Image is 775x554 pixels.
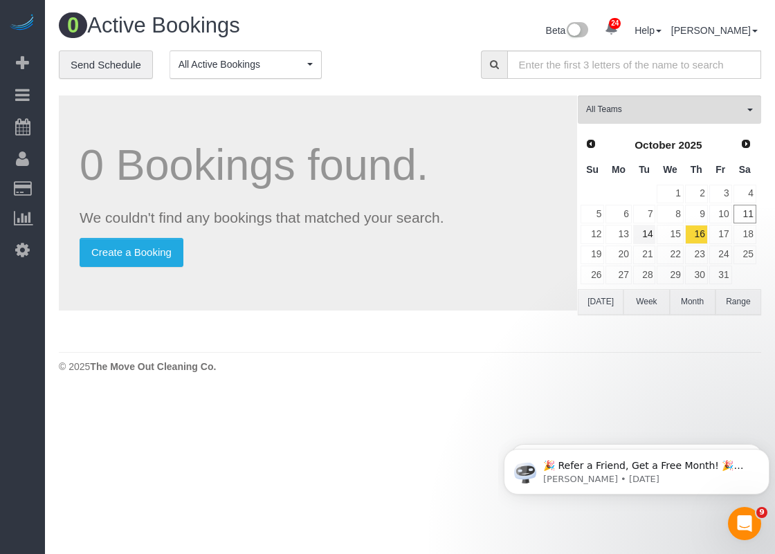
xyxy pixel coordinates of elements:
[612,164,626,175] span: Monday
[170,50,322,79] button: All Active Bookings
[581,205,604,223] a: 5
[657,185,683,203] a: 1
[45,53,254,66] p: Message from Ellie, sent 1d ago
[605,205,631,223] a: 6
[670,289,715,315] button: Month
[179,57,304,71] span: All Active Bookings
[691,164,702,175] span: Thursday
[59,14,400,37] h1: Active Bookings
[581,246,604,264] a: 19
[728,507,761,540] iframe: Intercom live chat
[715,164,725,175] span: Friday
[733,225,756,243] a: 18
[709,225,732,243] a: 17
[685,205,708,223] a: 9
[80,207,556,228] p: We couldn't find any bookings that matched your search.
[685,266,708,284] a: 30
[605,266,631,284] a: 27
[671,25,758,36] a: [PERSON_NAME]
[709,185,732,203] a: 3
[586,164,599,175] span: Sunday
[657,205,683,223] a: 8
[685,225,708,243] a: 16
[90,361,216,372] strong: The Move Out Cleaning Co.
[678,139,702,151] span: 2025
[565,22,588,40] img: New interface
[507,50,761,79] input: Enter the first 3 letters of the name to search
[756,507,767,518] span: 9
[59,50,153,80] a: Send Schedule
[685,185,708,203] a: 2
[736,135,756,154] a: Next
[578,95,761,124] button: All Teams
[740,138,751,149] span: Next
[80,238,183,267] a: Create a Booking
[733,246,756,264] a: 25
[635,25,662,36] a: Help
[657,225,683,243] a: 15
[685,246,708,264] a: 23
[59,360,761,373] div: © 2025
[498,420,775,517] iframe: Intercom notifications message
[585,138,596,149] span: Prev
[709,266,732,284] a: 31
[739,164,751,175] span: Saturday
[715,289,761,315] button: Range
[546,25,589,36] a: Beta
[59,12,87,38] span: 0
[709,205,732,223] a: 10
[733,205,756,223] a: 11
[581,225,604,243] a: 12
[635,139,675,151] span: October
[657,266,683,284] a: 29
[581,135,601,154] a: Prev
[639,164,650,175] span: Tuesday
[578,95,761,117] ol: All Teams
[709,246,732,264] a: 24
[657,246,683,264] a: 22
[605,246,631,264] a: 20
[578,289,623,315] button: [DATE]
[45,40,252,161] span: 🎉 Refer a Friend, Get a Free Month! 🎉 Love Automaid? Share the love! When you refer a friend who ...
[586,104,744,116] span: All Teams
[663,164,677,175] span: Wednesday
[598,14,625,44] a: 24
[633,225,656,243] a: 14
[733,185,756,203] a: 4
[609,18,621,29] span: 24
[581,266,604,284] a: 26
[633,205,656,223] a: 7
[623,289,669,315] button: Week
[8,14,36,33] img: Automaid Logo
[80,141,556,189] h1: 0 Bookings found.
[605,225,631,243] a: 13
[633,266,656,284] a: 28
[633,246,656,264] a: 21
